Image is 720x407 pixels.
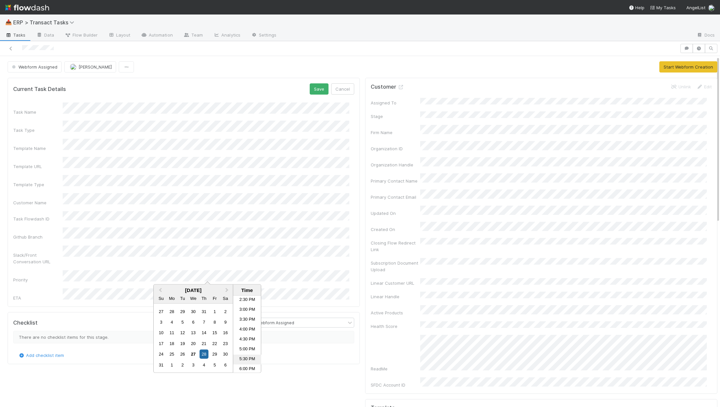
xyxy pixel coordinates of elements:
div: Monday [168,294,176,303]
div: Choose Monday, July 28th, 2025 [168,307,176,316]
span: ERP > Transact Tasks [13,19,78,26]
div: Choose Saturday, August 30th, 2025 [221,350,230,359]
span: 📥 [5,19,12,25]
li: 6:00 PM [233,364,261,374]
div: Priority [13,276,63,283]
div: Choose Thursday, August 14th, 2025 [200,328,208,337]
a: Team [178,30,208,41]
div: Choose Monday, August 11th, 2025 [168,328,176,337]
div: Template Type [13,181,63,188]
span: Webform Assigned [11,64,57,70]
div: Choose Friday, August 22nd, 2025 [210,339,219,348]
div: [DATE] [154,287,233,293]
div: Choose Tuesday, September 2nd, 2025 [178,360,187,369]
li: 2:30 PM [233,295,261,305]
button: Cancel [331,83,354,95]
div: Help [629,4,644,11]
div: Choose Sunday, August 31st, 2025 [157,360,166,369]
div: Choose Saturday, August 2nd, 2025 [221,307,230,316]
a: Automation [136,30,178,41]
button: [PERSON_NAME] [64,61,116,73]
div: Stage [371,113,420,120]
img: avatar_ef15843f-6fde-4057-917e-3fb236f438ca.png [708,5,715,11]
a: Edit [696,84,712,89]
div: Choose Saturday, August 16th, 2025 [221,328,230,337]
button: Webform Assigned [8,61,62,73]
div: Choose Friday, September 5th, 2025 [210,360,219,369]
div: There are no checklist items for this stage. [13,331,354,343]
div: Tuesday [178,294,187,303]
div: Choose Wednesday, August 6th, 2025 [189,318,198,327]
h5: Customer [371,84,404,90]
div: Template Name [13,145,63,152]
a: Flow Builder [59,30,103,41]
div: Linear Handle [371,293,420,300]
div: Organization Handle [371,161,420,168]
div: Sunday [157,294,166,303]
img: logo-inverted-e16ddd16eac7371096b0.svg [5,2,49,13]
div: Thursday [200,294,208,303]
div: Choose Saturday, September 6th, 2025 [221,360,230,369]
div: Saturday [221,294,230,303]
a: Settings [246,30,282,41]
div: Choose Sunday, August 24th, 2025 [157,350,166,359]
div: Choose Monday, September 1st, 2025 [168,360,176,369]
img: avatar_ef15843f-6fde-4057-917e-3fb236f438ca.png [70,64,77,70]
div: Choose Thursday, August 28th, 2025 [200,350,208,359]
div: Choose Thursday, August 21st, 2025 [200,339,208,348]
div: Choose Monday, August 18th, 2025 [168,339,176,348]
div: Linear Customer URL [371,280,420,286]
div: Firm Name [371,129,420,136]
li: 4:30 PM [233,335,261,345]
li: 3:00 PM [233,305,261,315]
span: Flow Builder [65,32,98,38]
div: Updated On [371,210,420,217]
h5: Checklist [13,320,38,326]
div: Choose Sunday, July 27th, 2025 [157,307,166,316]
div: Assigned To [371,100,420,106]
div: Task Name [13,109,63,115]
div: Choose Sunday, August 17th, 2025 [157,339,166,348]
div: Github Branch [13,234,63,240]
span: [PERSON_NAME] [78,64,112,70]
div: Choose Wednesday, July 30th, 2025 [189,307,198,316]
li: 5:30 PM [233,355,261,364]
div: Template URL [13,163,63,170]
a: Data [31,30,59,41]
div: ReadMe [371,365,420,372]
div: Active Products [371,309,420,316]
span: Tasks [5,32,26,38]
div: Primary Contact Name [371,178,420,184]
div: Task Type [13,127,63,133]
div: Choose Friday, August 1st, 2025 [210,307,219,316]
div: Friday [210,294,219,303]
span: My Tasks [650,5,676,10]
div: Choose Tuesday, August 26th, 2025 [178,350,187,359]
li: 4:00 PM [233,325,261,335]
div: Closing Flow Redirect Link [371,240,420,253]
div: Wednesday [189,294,198,303]
div: Choose Tuesday, July 29th, 2025 [178,307,187,316]
div: Choose Sunday, August 3rd, 2025 [157,318,166,327]
div: SFDC Account ID [371,382,420,388]
a: Add checklist item [18,353,64,358]
a: Unlink [671,84,691,89]
div: Choose Thursday, September 4th, 2025 [200,360,208,369]
div: Slack/Front Conversation URL [13,252,63,265]
div: Organization ID [371,145,420,152]
div: Choose Saturday, August 9th, 2025 [221,318,230,327]
div: Choose Friday, August 29th, 2025 [210,350,219,359]
button: Save [310,83,329,95]
div: Choose Sunday, August 10th, 2025 [157,328,166,337]
div: Task Flowdash ID [13,216,63,222]
div: Time [235,287,259,293]
div: Choose Wednesday, September 3rd, 2025 [189,360,198,369]
ul: Time [233,296,261,373]
div: Choose Tuesday, August 5th, 2025 [178,318,187,327]
div: Primary Contact Email [371,194,420,200]
div: Choose Thursday, August 7th, 2025 [200,318,208,327]
button: Start Webform Creation [659,61,717,73]
span: Webform Assigned [249,320,294,325]
div: Customer Name [13,199,63,206]
a: Analytics [208,30,246,41]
